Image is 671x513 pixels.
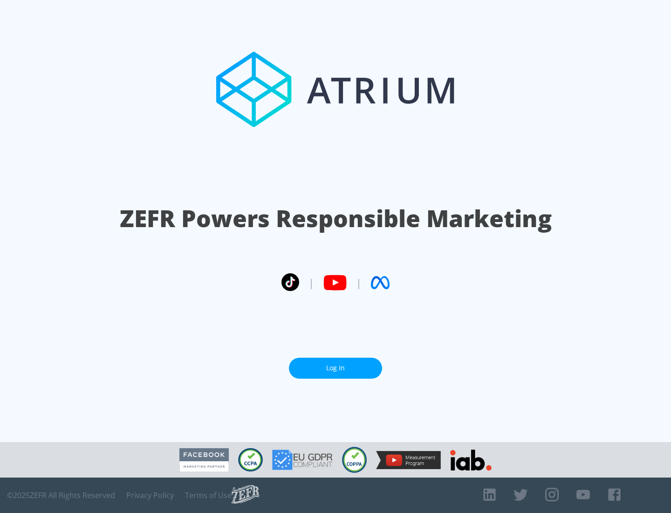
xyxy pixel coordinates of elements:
a: Terms of Use [185,491,232,500]
a: Log In [289,358,382,379]
img: CCPA Compliant [238,448,263,471]
a: Privacy Policy [126,491,174,500]
h1: ZEFR Powers Responsible Marketing [120,202,552,235]
span: | [308,276,314,290]
img: YouTube Measurement Program [376,451,441,469]
img: IAB [450,450,492,471]
img: COPPA Compliant [342,447,367,473]
img: Facebook Marketing Partner [179,448,229,472]
span: | [356,276,362,290]
span: © 2025 ZEFR All Rights Reserved [7,491,115,500]
img: GDPR Compliant [272,450,333,470]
